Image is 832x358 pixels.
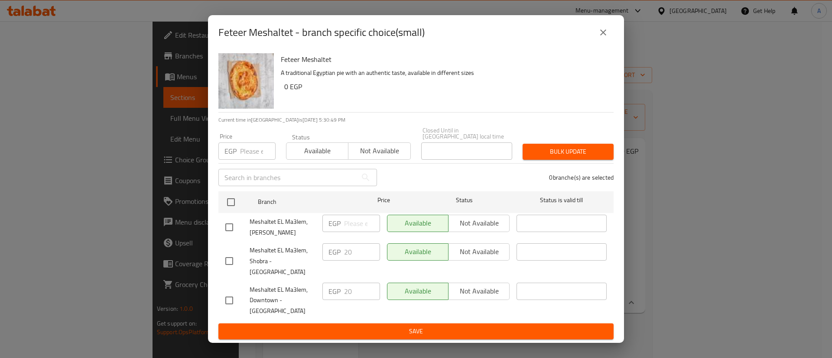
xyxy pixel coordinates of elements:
[344,243,380,261] input: Please enter price
[530,146,607,157] span: Bulk update
[419,195,510,206] span: Status
[348,142,410,160] button: Not available
[523,144,614,160] button: Bulk update
[218,116,614,124] p: Current time in [GEOGRAPHIC_DATA] is [DATE] 5:30:49 PM
[218,26,425,39] h2: Feteer Meshaltet - branch specific choice(small)
[250,284,315,317] span: Meshaltet EL Ma3lem, Downtown - [GEOGRAPHIC_DATA]
[218,323,614,339] button: Save
[218,169,357,186] input: Search in branches
[258,197,348,207] span: Branch
[517,195,607,206] span: Status is valid till
[224,146,237,156] p: EGP
[240,142,276,160] input: Please enter price
[290,145,345,157] span: Available
[328,286,341,297] p: EGP
[328,218,341,229] p: EGP
[286,142,348,160] button: Available
[328,247,341,257] p: EGP
[225,326,607,337] span: Save
[250,216,315,238] span: Meshaltet EL Ma3lem, [PERSON_NAME]
[344,215,380,232] input: Please enter price
[344,283,380,300] input: Please enter price
[281,68,607,78] p: A traditional Egyptian pie with an authentic taste, available in different sizes
[352,145,407,157] span: Not available
[281,53,607,65] h6: Feteer Meshaltet
[218,53,274,109] img: Feteer Meshaltet
[355,195,413,206] span: Price
[250,245,315,277] span: Meshaltet EL Ma3lem, Shobra - [GEOGRAPHIC_DATA]
[549,173,614,182] p: 0 branche(s) are selected
[284,81,607,93] h6: 0 EGP
[593,22,614,43] button: close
